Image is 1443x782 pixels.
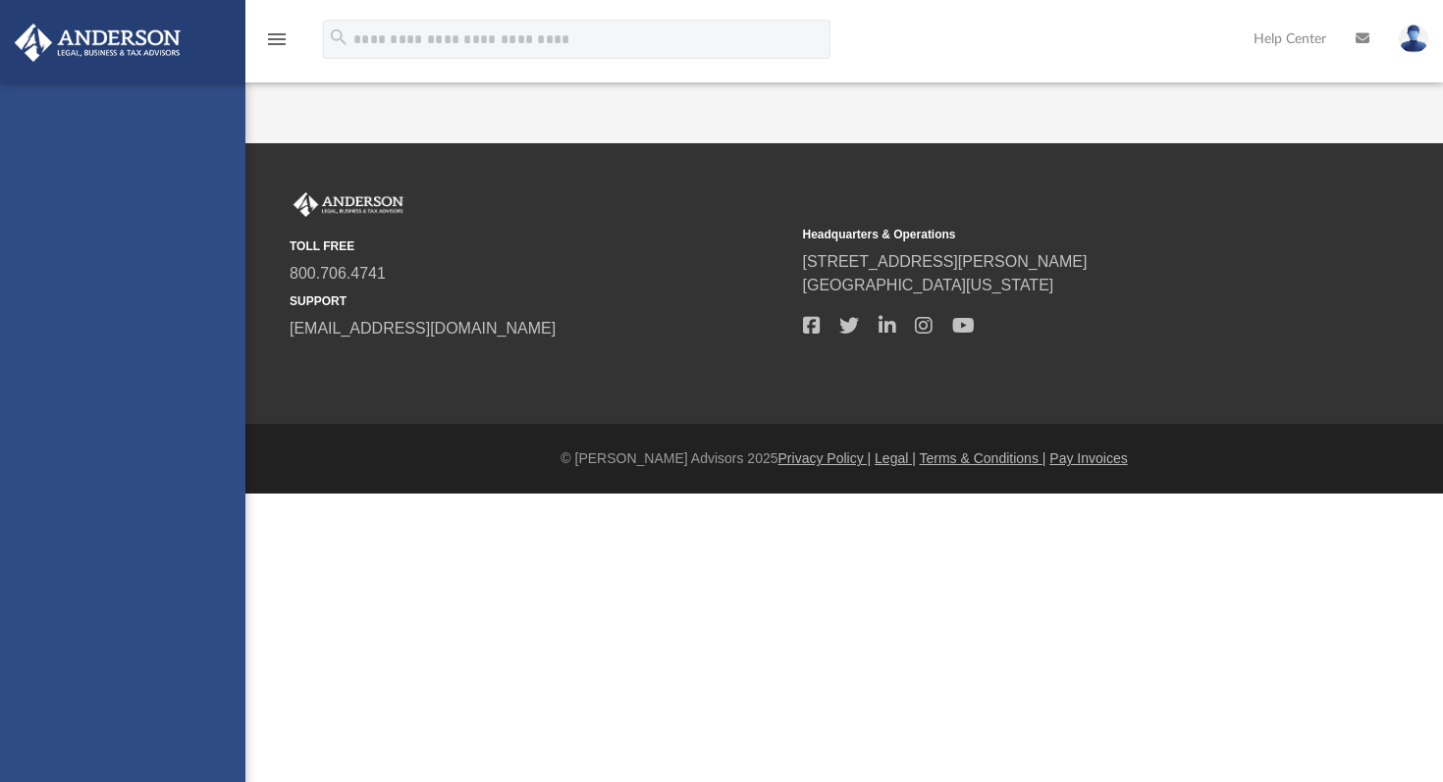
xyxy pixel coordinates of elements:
[290,192,407,218] img: Anderson Advisors Platinum Portal
[245,448,1443,469] div: © [PERSON_NAME] Advisors 2025
[803,226,1303,243] small: Headquarters & Operations
[9,24,187,62] img: Anderson Advisors Platinum Portal
[290,320,556,337] a: [EMAIL_ADDRESS][DOMAIN_NAME]
[803,277,1054,293] a: [GEOGRAPHIC_DATA][US_STATE]
[778,450,872,466] a: Privacy Policy |
[875,450,916,466] a: Legal |
[290,237,789,255] small: TOLL FREE
[290,292,789,310] small: SUPPORT
[265,37,289,51] a: menu
[1399,25,1428,53] img: User Pic
[290,265,386,282] a: 800.706.4741
[920,450,1046,466] a: Terms & Conditions |
[803,253,1088,270] a: [STREET_ADDRESS][PERSON_NAME]
[1049,450,1127,466] a: Pay Invoices
[265,27,289,51] i: menu
[328,26,349,48] i: search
